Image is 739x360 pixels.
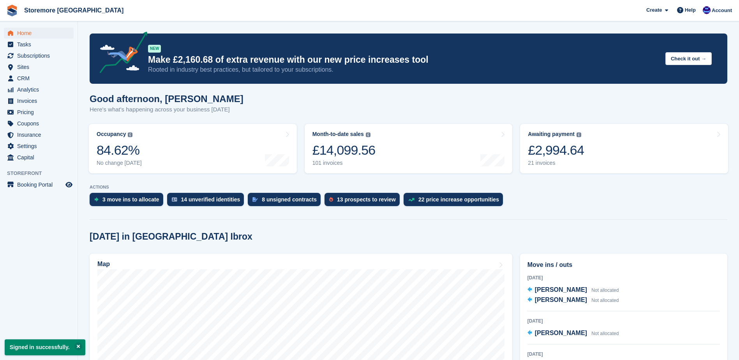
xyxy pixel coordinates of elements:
[64,180,74,189] a: Preview store
[4,84,74,95] a: menu
[4,50,74,61] a: menu
[167,193,248,210] a: 14 unverified identities
[535,296,587,303] span: [PERSON_NAME]
[366,132,370,137] img: icon-info-grey-7440780725fd019a000dd9b08b2336e03edf1995a4989e88bcd33f0948082b44.svg
[527,351,720,358] div: [DATE]
[527,328,619,339] a: [PERSON_NAME] Not allocated
[4,62,74,72] a: menu
[591,288,619,293] span: Not allocated
[97,142,142,158] div: 84.62%
[21,4,127,17] a: Storemore [GEOGRAPHIC_DATA]
[148,54,659,65] p: Make £2,160.68 of extra revenue with our new price increases tool
[312,142,376,158] div: £14,099.56
[90,231,252,242] h2: [DATE] in [GEOGRAPHIC_DATA] Ibrox
[4,95,74,106] a: menu
[89,124,297,173] a: Occupancy 84.62% No change [DATE]
[4,39,74,50] a: menu
[102,196,159,203] div: 3 move ins to allocate
[17,107,64,118] span: Pricing
[337,196,396,203] div: 13 prospects to review
[591,298,619,303] span: Not allocated
[4,141,74,152] a: menu
[527,274,720,281] div: [DATE]
[4,73,74,84] a: menu
[520,124,728,173] a: Awaiting payment £2,994.64 21 invoices
[181,196,240,203] div: 14 unverified identities
[305,124,513,173] a: Month-to-date sales £14,099.56 101 invoices
[90,185,727,190] p: ACTIONS
[6,5,18,16] img: stora-icon-8386f47178a22dfd0bd8f6a31ec36ba5ce8667c1dd55bd0f319d3a0aa187defe.svg
[418,196,499,203] div: 22 price increase opportunities
[17,95,64,106] span: Invoices
[148,45,161,53] div: NEW
[312,160,376,166] div: 101 invoices
[591,331,619,336] span: Not allocated
[17,152,64,163] span: Capital
[262,196,317,203] div: 8 unsigned contracts
[17,73,64,84] span: CRM
[4,28,74,39] a: menu
[712,7,732,14] span: Account
[577,132,581,137] img: icon-info-grey-7440780725fd019a000dd9b08b2336e03edf1995a4989e88bcd33f0948082b44.svg
[128,132,132,137] img: icon-info-grey-7440780725fd019a000dd9b08b2336e03edf1995a4989e88bcd33f0948082b44.svg
[252,197,258,202] img: contract_signature_icon-13c848040528278c33f63329250d36e43548de30e8caae1d1a13099fd9432cc5.svg
[527,318,720,325] div: [DATE]
[528,131,575,138] div: Awaiting payment
[312,131,364,138] div: Month-to-date sales
[527,295,619,305] a: [PERSON_NAME] Not allocated
[535,286,587,293] span: [PERSON_NAME]
[90,193,167,210] a: 3 move ins to allocate
[535,330,587,336] span: [PERSON_NAME]
[408,198,414,201] img: price_increase_opportunities-93ffe204e8149a01c8c9dc8f82e8f89637d9d84a8eef4429ea346261dce0b2c0.svg
[248,193,325,210] a: 8 unsigned contracts
[4,107,74,118] a: menu
[5,339,85,355] p: Signed in successfully.
[528,142,584,158] div: £2,994.64
[528,160,584,166] div: 21 invoices
[17,50,64,61] span: Subscriptions
[148,65,659,74] p: Rooted in industry best practices, but tailored to your subscriptions.
[17,39,64,50] span: Tasks
[97,131,126,138] div: Occupancy
[94,197,99,202] img: move_ins_to_allocate_icon-fdf77a2bb77ea45bf5b3d319d69a93e2d87916cf1d5bf7949dd705db3b84f3ca.svg
[17,118,64,129] span: Coupons
[90,105,243,114] p: Here's what's happening across your business [DATE]
[17,62,64,72] span: Sites
[90,94,243,104] h1: Good afternoon, [PERSON_NAME]
[4,118,74,129] a: menu
[17,179,64,190] span: Booking Portal
[17,84,64,95] span: Analytics
[17,129,64,140] span: Insurance
[93,32,148,76] img: price-adjustments-announcement-icon-8257ccfd72463d97f412b2fc003d46551f7dbcb40ab6d574587a9cd5c0d94...
[17,141,64,152] span: Settings
[527,285,619,295] a: [PERSON_NAME] Not allocated
[172,197,177,202] img: verify_identity-adf6edd0f0f0b5bbfe63781bf79b02c33cf7c696d77639b501bdc392416b5a36.svg
[325,193,404,210] a: 13 prospects to review
[4,179,74,190] a: menu
[703,6,711,14] img: Angela
[404,193,507,210] a: 22 price increase opportunities
[665,52,712,65] button: Check it out →
[7,169,78,177] span: Storefront
[17,28,64,39] span: Home
[646,6,662,14] span: Create
[527,260,720,270] h2: Move ins / outs
[4,152,74,163] a: menu
[4,129,74,140] a: menu
[329,197,333,202] img: prospect-51fa495bee0391a8d652442698ab0144808aea92771e9ea1ae160a38d050c398.svg
[97,160,142,166] div: No change [DATE]
[685,6,696,14] span: Help
[97,261,110,268] h2: Map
